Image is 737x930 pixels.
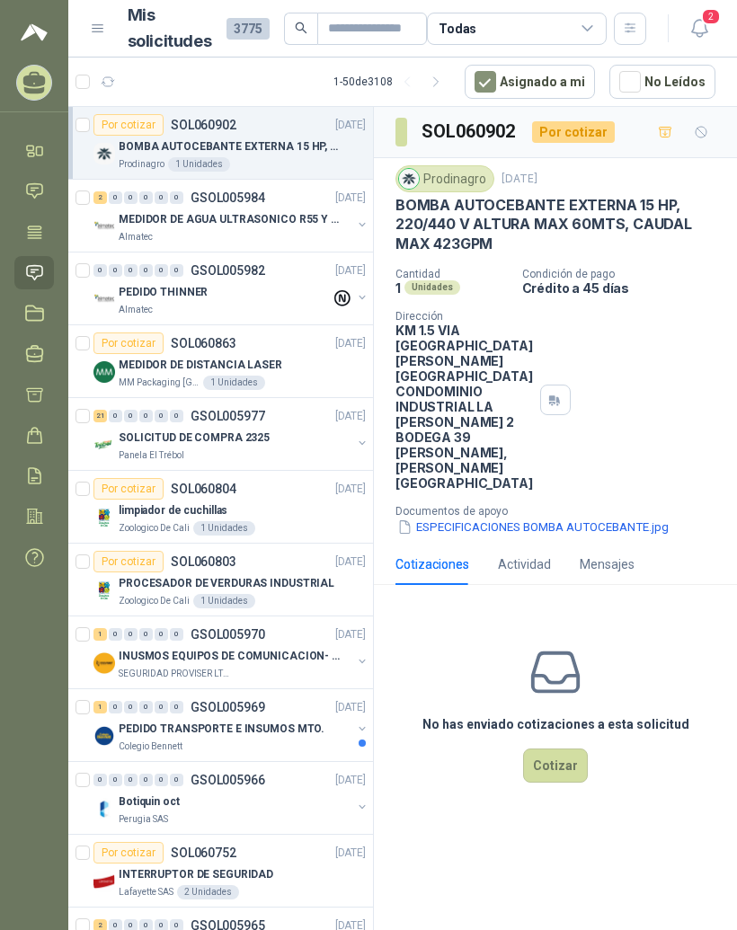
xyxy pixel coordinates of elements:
div: 0 [170,701,183,713]
div: 1 Unidades [203,376,265,390]
p: [DATE] [335,699,366,716]
p: GSOL005982 [191,264,265,277]
div: Por cotizar [93,114,164,136]
p: INTERRUPTOR DE SEGURIDAD [119,866,273,883]
img: Company Logo [93,871,115,892]
p: Botiquin oct [119,793,180,810]
p: GSOL005984 [191,191,265,204]
p: GSOL005970 [191,628,265,641]
div: 0 [124,628,138,641]
img: Company Logo [93,580,115,601]
p: GSOL005966 [191,774,265,786]
p: SOL060804 [171,483,236,495]
img: Company Logo [93,288,115,310]
div: 0 [139,191,153,204]
div: 0 [170,410,183,422]
img: Company Logo [93,143,115,164]
p: MEDIDOR DE AGUA ULTRASONICO R55 Y R800 [119,211,342,228]
p: KM 1.5 VIA [GEOGRAPHIC_DATA][PERSON_NAME][GEOGRAPHIC_DATA] CONDOMINIO INDUSTRIAL LA [PERSON_NAME]... [395,323,533,491]
p: [DATE] [335,190,366,207]
div: 0 [170,191,183,204]
div: 0 [124,191,138,204]
a: 0 0 0 0 0 0 GSOL005982[DATE] Company LogoPEDIDO THINNERAlmatec [93,260,369,317]
p: PROCESADOR DE VERDURAS INDUSTRIAL [119,575,334,592]
div: 0 [155,701,168,713]
a: 21 0 0 0 0 0 GSOL005977[DATE] Company LogoSOLICITUD DE COMPRA 2325Panela El Trébol [93,405,369,463]
div: 0 [170,774,183,786]
span: search [295,22,307,34]
p: SOL060902 [171,119,236,131]
div: 0 [124,774,138,786]
img: Company Logo [93,216,115,237]
div: 0 [139,701,153,713]
p: 1 [395,280,401,296]
button: Asignado a mi [465,65,595,99]
a: 2 0 0 0 0 0 GSOL005984[DATE] Company LogoMEDIDOR DE AGUA ULTRASONICO R55 Y R800Almatec [93,187,369,244]
p: SOLICITUD DE COMPRA 2325 [119,430,270,447]
div: 1 [93,701,107,713]
img: Company Logo [93,434,115,456]
p: Colegio Bennett [119,740,182,754]
div: 0 [155,191,168,204]
p: Perugia SAS [119,812,168,827]
h3: SOL060902 [422,118,518,146]
div: 0 [109,410,122,422]
div: Unidades [404,280,460,295]
p: limpiador de cuchillas [119,502,227,519]
p: Prodinagro [119,157,164,172]
div: 0 [109,628,122,641]
h3: No has enviado cotizaciones a esta solicitud [422,714,689,734]
a: Por cotizarSOL060804[DATE] Company Logolimpiador de cuchillasZoologico De Cali1 Unidades [68,471,373,544]
div: 0 [139,410,153,422]
p: PEDIDO THINNER [119,284,208,301]
button: Cotizar [523,748,588,783]
p: Zoologico De Cali [119,521,190,536]
a: 1 0 0 0 0 0 GSOL005970[DATE] Company LogoINUSMOS EQUIPOS DE COMUNICACION- DGP 8550SEGURIDAD PROVI... [93,624,369,681]
a: 1 0 0 0 0 0 GSOL005969[DATE] Company LogoPEDIDO TRANSPORTE E INSUMOS MTO.Colegio Bennett [93,696,369,754]
a: Por cotizarSOL060902[DATE] Company LogoBOMBA AUTOCEBANTE EXTERNA 15 HP, 220/440 V ALTURA MAX 60MT... [68,107,373,180]
p: Panela El Trébol [119,448,184,463]
div: 0 [124,264,138,277]
div: 1 Unidades [193,521,255,536]
a: Por cotizarSOL060863[DATE] Company LogoMEDIDOR DE DISTANCIA LASERMM Packaging [GEOGRAPHIC_DATA]1 ... [68,325,373,398]
p: Documentos de apoyo [395,505,730,518]
p: [DATE] [335,845,366,862]
p: BOMBA AUTOCEBANTE EXTERNA 15 HP, 220/440 V ALTURA MAX 60MTS, CAUDAL MAX 423GPM [395,196,715,253]
img: Company Logo [93,798,115,819]
div: 0 [139,264,153,277]
a: Por cotizarSOL060752[DATE] Company LogoINTERRUPTOR DE SEGURIDADLafayette SAS2 Unidades [68,835,373,908]
p: SEGURIDAD PROVISER LTDA [119,667,232,681]
div: 0 [139,628,153,641]
p: [DATE] [335,554,366,571]
div: 2 [93,191,107,204]
div: 0 [155,264,168,277]
p: [DATE] [335,408,366,425]
img: Company Logo [93,652,115,674]
div: 1 Unidades [168,157,230,172]
p: Lafayette SAS [119,885,173,899]
p: Condición de pago [522,268,730,280]
div: 0 [170,628,183,641]
p: MM Packaging [GEOGRAPHIC_DATA] [119,376,200,390]
span: 2 [701,8,721,25]
p: [DATE] [335,262,366,279]
div: Mensajes [580,554,635,574]
button: ESPECIFICACIONES BOMBA AUTOCEBANTE.jpg [395,518,670,536]
div: 0 [155,774,168,786]
div: 21 [93,410,107,422]
div: Actividad [498,554,551,574]
p: [DATE] [335,335,366,352]
div: Cotizaciones [395,554,469,574]
p: Crédito a 45 días [522,280,730,296]
div: Prodinagro [395,165,494,192]
div: 1 Unidades [193,594,255,608]
div: Todas [439,19,476,39]
div: 0 [109,701,122,713]
p: Dirección [395,310,533,323]
img: Company Logo [93,725,115,747]
p: MEDIDOR DE DISTANCIA LASER [119,357,282,374]
div: 0 [155,410,168,422]
p: Cantidad [395,268,508,280]
a: 0 0 0 0 0 0 GSOL005966[DATE] Company LogoBotiquin octPerugia SAS [93,769,369,827]
div: 0 [93,264,107,277]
